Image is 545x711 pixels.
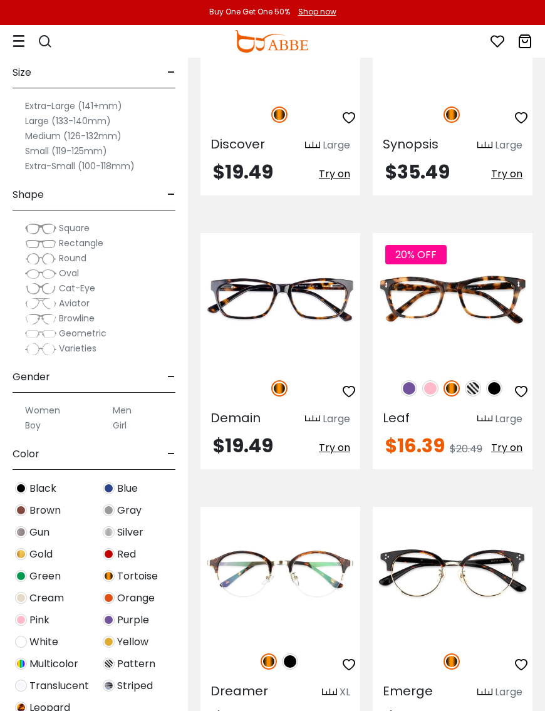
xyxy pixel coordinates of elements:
[103,636,115,648] img: Yellow
[103,680,115,692] img: Striped
[117,678,153,693] span: Striped
[323,412,350,427] div: Large
[25,313,56,325] img: Browline.png
[477,688,492,697] img: size ruler
[444,106,460,123] img: Tortoise
[495,138,522,153] div: Large
[25,298,56,310] img: Aviator.png
[25,158,135,174] label: Extra-Small (100-118mm)
[261,653,277,670] img: Tortoise
[59,267,79,279] span: Oval
[113,403,132,418] label: Men
[13,439,39,469] span: Color
[15,548,27,560] img: Gold
[319,437,350,459] button: Try on
[15,570,27,582] img: Green
[385,158,450,185] span: $35.49
[209,6,290,18] div: Buy One Get One 50%
[15,636,27,648] img: White
[29,635,58,650] span: White
[25,143,107,158] label: Small (119-125mm)
[13,362,50,392] span: Gender
[25,252,56,265] img: Round.png
[25,418,41,433] label: Boy
[477,415,492,424] img: size ruler
[59,342,96,355] span: Varieties
[29,569,61,584] span: Green
[25,328,56,340] img: Geometric.png
[385,432,445,459] span: $16.39
[491,167,522,181] span: Try on
[486,380,502,397] img: Black
[59,282,95,294] span: Cat-Eye
[210,409,261,427] span: Demain
[59,222,90,234] span: Square
[15,482,27,494] img: Black
[59,327,106,340] span: Geometric
[298,6,336,18] div: Shop now
[465,380,481,397] img: Pattern
[103,614,115,626] img: Purple
[422,380,439,397] img: Pink
[25,98,122,113] label: Extra-Large (141+mm)
[117,481,138,496] span: Blue
[444,653,460,670] img: Tortoise
[25,128,122,143] label: Medium (126-132mm)
[59,252,86,264] span: Round
[282,653,298,670] img: Black
[13,180,44,210] span: Shape
[103,548,115,560] img: Red
[15,614,27,626] img: Pink
[29,678,89,693] span: Translucent
[450,442,482,456] span: $20.49
[210,682,268,700] span: Dreamer
[271,380,288,397] img: Tortoise
[15,592,27,604] img: Cream
[323,138,350,153] div: Large
[383,135,439,153] span: Synopsis
[292,6,336,17] a: Shop now
[29,613,49,628] span: Pink
[491,163,522,185] button: Try on
[117,547,136,562] span: Red
[383,682,433,700] span: Emerge
[305,415,320,424] img: size ruler
[373,233,532,366] img: Tortoise Leaf - Acetate ,Universal Bridge Fit
[15,680,27,692] img: Translucent
[117,657,155,672] span: Pattern
[103,570,115,582] img: Tortoise
[322,688,337,697] img: size ruler
[200,233,360,366] img: Tortoise Demain - Acetate ,Universal Bridge Fit
[271,106,288,123] img: Tortoise
[385,245,447,264] span: 20% OFF
[29,591,64,606] span: Cream
[491,440,522,455] span: Try on
[210,135,265,153] span: Discover
[15,658,27,670] img: Multicolor
[103,658,115,670] img: Pattern
[319,167,350,181] span: Try on
[491,437,522,459] button: Try on
[117,569,158,584] span: Tortoise
[234,30,308,53] img: abbeglasses.com
[59,297,90,309] span: Aviator
[113,418,127,433] label: Girl
[373,507,532,640] a: Tortoise Emerge - Acetate ,Adjust Nose Pads
[13,58,31,88] span: Size
[167,58,175,88] span: -
[117,591,155,606] span: Orange
[15,526,27,538] img: Gun
[25,283,56,295] img: Cat-Eye.png
[15,504,27,516] img: Brown
[25,222,56,235] img: Square.png
[59,237,103,249] span: Rectangle
[117,503,142,518] span: Gray
[495,412,522,427] div: Large
[200,507,360,640] img: Tortoise Dreamer - Metal ,Adjust Nose Pads
[117,613,149,628] span: Purple
[213,158,273,185] span: $19.49
[25,237,56,250] img: Rectangle.png
[103,482,115,494] img: Blue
